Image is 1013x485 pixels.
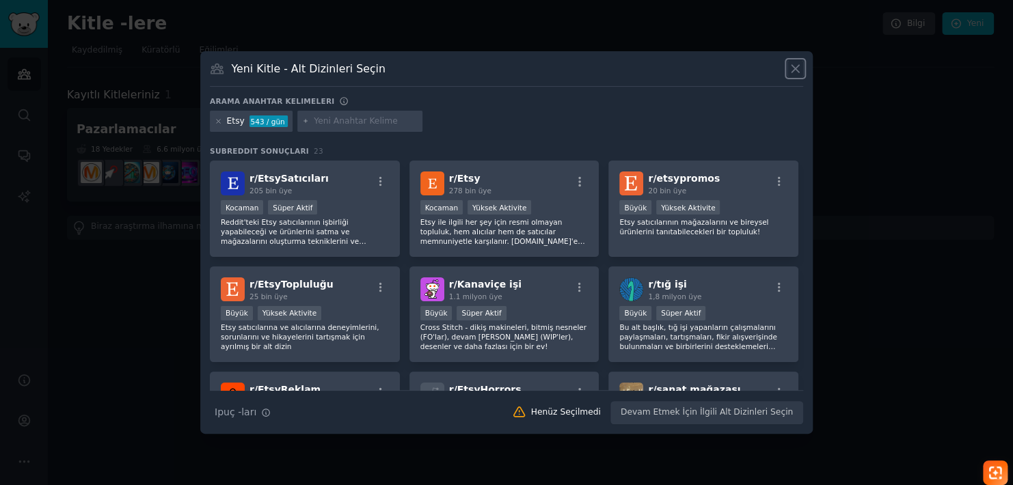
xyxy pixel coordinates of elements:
div: 543 / gün [249,115,288,128]
img: Kanaviçe işi [420,277,444,301]
span: r/EtsyReklam [249,384,321,395]
span: r/ etsypromos [648,173,720,184]
div: Büyük [420,306,453,320]
span: 278 bin üye [449,186,491,195]
p: Cross Stitch - dikiş makineleri, bitmiş nesneler (FO'lar), devam [PERSON_NAME] (WIP'ler), desenle... [420,322,589,351]
span: 25 bin üye [249,292,288,301]
span: 205 bin üye [249,186,292,195]
span: 1.1 milyon üye [449,292,502,301]
span: r/ EtsyHorrors [449,384,522,395]
div: Süper Aktif [457,306,506,320]
img: Etsypromos'un [619,171,643,195]
span: r/sanat mağazası [648,384,740,395]
div: Süper Aktif [656,306,705,320]
img: Etsy Topluluğu [221,277,245,301]
p: Reddit'teki Etsy satıcılarının işbirliği yapabileceği ve ürünlerini satma ve mağazalarını oluştur... [221,217,389,246]
img: kroşe [619,277,643,301]
div: Büyük [619,200,651,214]
div: Büyük [619,306,651,320]
h3: Yeni Kitle - Alt Dizinleri Seçin [232,61,386,76]
span: Subreddit Sonuçları [210,146,309,156]
div: Kocaman [420,200,463,214]
div: Yüksek Aktivite [468,200,531,214]
div: Yüksek Aktivite [656,200,720,214]
span: Ipuç -ları [215,405,256,419]
div: Süper Aktif [268,200,317,214]
div: Etsy [227,115,245,128]
p: Bu alt başlık, tığ işi yapanların çalışmalarını paylaşmaları, tartışmaları, fikir alışverişinde b... [619,322,787,351]
span: 1,8 milyon üye [648,292,701,301]
span: r/EtsySatıcıları [249,173,329,184]
button: Ipuç -ları [210,400,275,424]
span: r/Kanaviçe işi [449,279,522,290]
span: r/EtsyTopluluğu [249,279,334,290]
img: sanat mağazası [619,383,643,406]
input: Yeni Anahtar Kelime [314,115,418,128]
p: Etsy ile ilgili her şey için resmi olmayan topluluk, hem alıcılar hem de satıcılar memnuniyetle k... [420,217,589,246]
div: Henüz Seçilmedi [531,406,601,419]
div: Yüksek Aktivite [258,306,321,320]
div: Kocaman [221,200,263,214]
span: r/ Etsy [449,173,481,184]
span: 23 [314,147,323,155]
img: Etsy [420,171,444,195]
p: Etsy satıcılarına ve alıcılarına deneyimlerini, sorunlarını ve hikayelerini tartışmak için ayrılm... [221,322,389,351]
img: Etsy Satıcıları [221,171,245,195]
span: r/tığ işi [648,279,686,290]
p: Etsy satıcılarının mağazalarını ve bireysel ürünlerini tanıtabilecekleri bir topluluk! [619,217,787,236]
h3: Arama anahtar kelimeleri [210,96,334,106]
span: 20 bin üye [648,186,686,195]
div: Büyük [221,306,253,320]
img: EtsyReklam [221,383,245,406]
